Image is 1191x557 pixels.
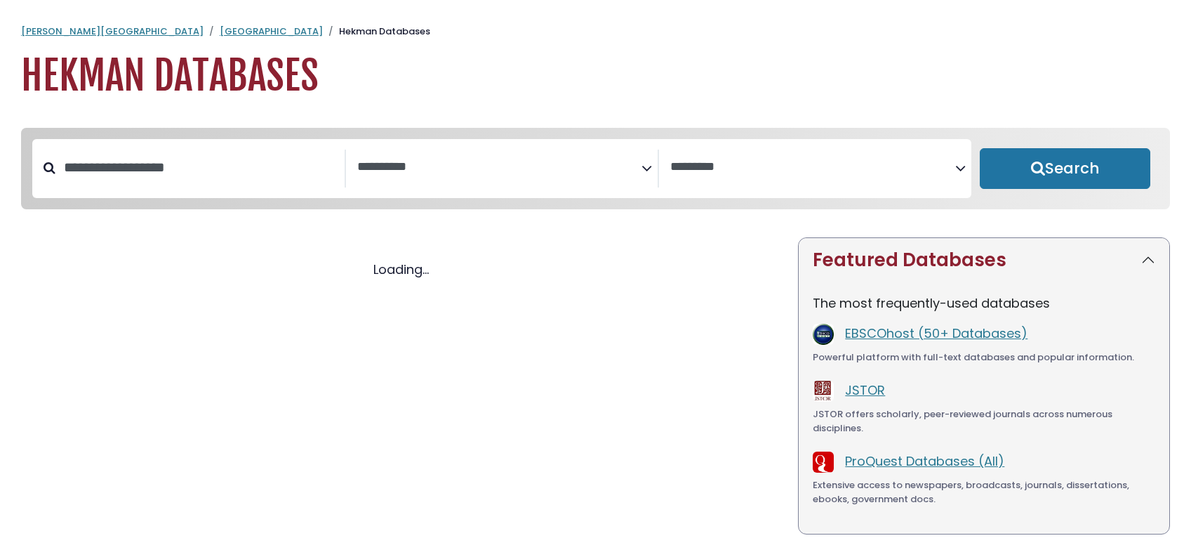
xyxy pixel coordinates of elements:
[845,452,1004,470] a: ProQuest Databases (All)
[55,156,345,179] input: Search database by title or keyword
[845,325,1027,342] a: EBSCOhost (50+ Databases)
[357,160,642,175] textarea: Search
[980,148,1151,189] button: Submit for Search Results
[220,25,323,38] a: [GEOGRAPHIC_DATA]
[813,294,1155,313] p: The most frequently-used databases
[323,25,430,39] li: Hekman Databases
[670,160,955,175] textarea: Search
[21,25,204,38] a: [PERSON_NAME][GEOGRAPHIC_DATA]
[21,128,1170,209] nav: Search filters
[813,350,1155,365] div: Powerful platform with full-text databases and popular information.
[21,53,1170,100] h1: Hekman Databases
[21,260,781,279] div: Loading...
[799,238,1169,282] button: Featured Databases
[21,25,1170,39] nav: breadcrumb
[813,407,1155,435] div: JSTOR offers scholarly, peer-reviewed journals across numerous disciplines.
[845,381,885,399] a: JSTOR
[813,478,1155,506] div: Extensive access to newspapers, broadcasts, journals, dissertations, ebooks, government docs.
